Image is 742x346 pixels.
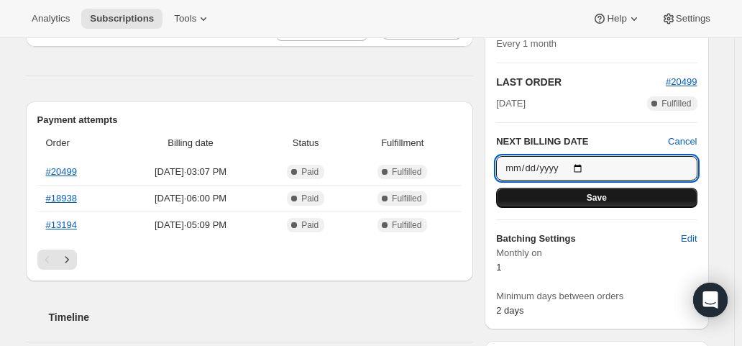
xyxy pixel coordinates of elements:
[301,219,319,231] span: Paid
[496,75,666,89] h2: LAST ORDER
[496,289,697,304] span: Minimum days between orders
[607,13,626,24] span: Help
[496,38,556,49] span: Every 1 month
[653,9,719,29] button: Settings
[268,136,343,150] span: Status
[122,136,260,150] span: Billing date
[49,310,474,324] h2: Timeline
[693,283,728,317] div: Open Intercom Messenger
[496,135,668,149] h2: NEXT BILLING DATE
[23,9,78,29] button: Analytics
[46,219,77,230] a: #13194
[496,188,697,208] button: Save
[681,232,697,246] span: Edit
[122,165,260,179] span: [DATE] · 03:07 PM
[81,9,162,29] button: Subscriptions
[37,250,462,270] nav: Pagination
[301,166,319,178] span: Paid
[352,136,453,150] span: Fulfillment
[392,193,421,204] span: Fulfilled
[496,246,697,260] span: Monthly on
[584,9,649,29] button: Help
[661,98,691,109] span: Fulfilled
[587,192,607,204] span: Save
[666,75,697,89] button: #20499
[46,166,77,177] a: #20499
[122,191,260,206] span: [DATE] · 06:00 PM
[496,262,501,273] span: 1
[122,218,260,232] span: [DATE] · 05:09 PM
[174,13,196,24] span: Tools
[676,13,710,24] span: Settings
[392,166,421,178] span: Fulfilled
[668,135,697,149] button: Cancel
[165,9,219,29] button: Tools
[37,127,118,159] th: Order
[37,113,462,127] h2: Payment attempts
[666,76,697,87] a: #20499
[57,250,77,270] button: Next
[672,227,705,250] button: Edit
[90,13,154,24] span: Subscriptions
[496,96,526,111] span: [DATE]
[46,193,77,204] a: #18938
[392,219,421,231] span: Fulfilled
[496,305,523,316] span: 2 days
[496,232,681,246] h6: Batching Settings
[32,13,70,24] span: Analytics
[301,193,319,204] span: Paid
